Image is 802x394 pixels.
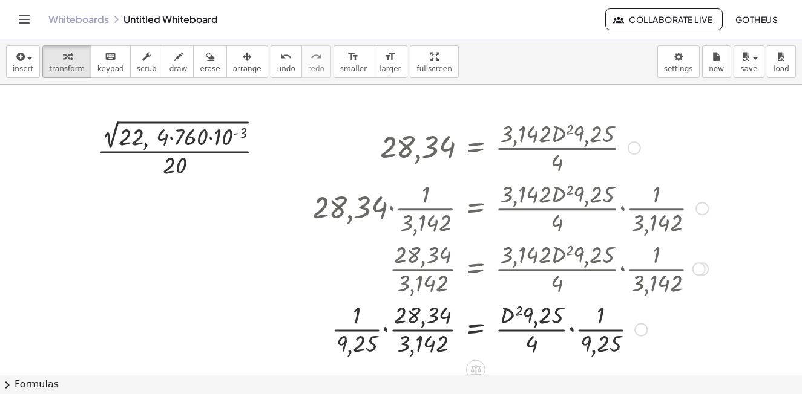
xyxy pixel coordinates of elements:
[49,65,85,73] span: transform
[200,65,220,73] span: erase
[725,8,787,30] button: Gotheus
[380,65,401,73] span: larger
[384,50,396,64] i: format_size
[702,45,731,78] button: new
[311,50,322,64] i: redo
[301,45,331,78] button: redoredo
[340,65,367,73] span: smaller
[466,360,485,379] div: Apply the same math to both sides of the equation
[42,45,91,78] button: transform
[233,65,261,73] span: arrange
[740,65,757,73] span: save
[734,45,764,78] button: save
[130,45,163,78] button: scrub
[774,65,789,73] span: load
[280,50,292,64] i: undo
[709,65,724,73] span: new
[616,14,712,25] span: Collaborate Live
[373,45,407,78] button: format_sizelarger
[15,10,34,29] button: Toggle navigation
[163,45,194,78] button: draw
[416,65,452,73] span: fullscreen
[226,45,268,78] button: arrange
[137,65,157,73] span: scrub
[605,8,723,30] button: Collaborate Live
[6,45,40,78] button: insert
[271,45,302,78] button: undoundo
[48,13,109,25] a: Whiteboards
[347,50,359,64] i: format_size
[193,45,226,78] button: erase
[334,45,373,78] button: format_sizesmaller
[91,45,131,78] button: keyboardkeypad
[767,45,796,78] button: load
[657,45,700,78] button: settings
[277,65,295,73] span: undo
[410,45,458,78] button: fullscreen
[664,65,693,73] span: settings
[308,65,324,73] span: redo
[105,50,116,64] i: keyboard
[97,65,124,73] span: keypad
[735,14,778,25] span: Gotheus
[13,65,33,73] span: insert
[169,65,188,73] span: draw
